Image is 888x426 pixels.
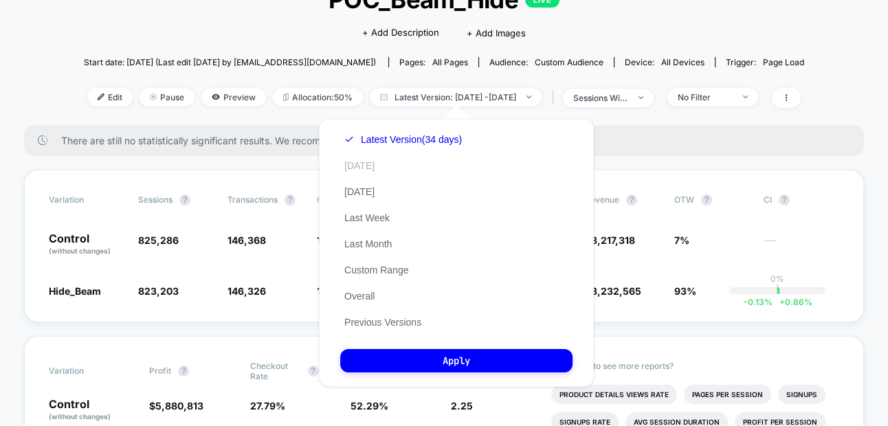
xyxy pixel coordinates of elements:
[726,57,804,67] div: Trigger:
[701,194,712,205] button: ?
[674,234,689,246] span: 7%
[548,88,563,108] span: |
[273,88,363,106] span: Allocation: 50%
[140,88,195,106] span: Pause
[49,361,124,381] span: Variation
[585,234,635,246] span: $
[340,186,379,198] button: [DATE]
[351,400,388,412] span: 52.29 %
[380,93,388,100] img: calendar
[489,57,603,67] div: Audience:
[150,93,157,100] img: end
[61,135,836,146] span: There are still no statistically significant results. We recommend waiting a few more days
[149,366,171,376] span: Profit
[340,159,379,172] button: [DATE]
[551,385,677,404] li: Product Details Views Rate
[285,194,296,205] button: ?
[178,366,189,377] button: ?
[626,194,637,205] button: ?
[179,194,190,205] button: ?
[585,285,641,297] span: $
[340,349,573,372] button: Apply
[778,385,825,404] li: Signups
[340,316,425,328] button: Previous Versions
[770,273,784,284] p: 0%
[138,285,179,297] span: 823,203
[340,238,396,250] button: Last Month
[773,297,812,307] span: 0.86 %
[138,194,173,205] span: Sessions
[49,194,124,205] span: Variation
[744,297,773,307] span: -0.13 %
[535,57,603,67] span: Custom Audience
[49,285,101,297] span: Hide_Beam
[362,26,439,40] span: + Add Description
[340,212,394,224] button: Last Week
[98,93,104,100] img: edit
[764,194,839,205] span: CI
[684,385,771,404] li: Pages Per Session
[678,92,733,102] div: No Filter
[763,57,804,67] span: Page Load
[614,57,715,67] span: Device:
[451,400,473,412] span: 2.25
[674,285,696,297] span: 93%
[639,96,643,99] img: end
[743,96,748,98] img: end
[49,412,111,421] span: (without changes)
[283,93,289,101] img: rebalance
[340,133,466,146] button: Latest Version(34 days)
[201,88,266,106] span: Preview
[399,57,468,67] div: Pages:
[87,88,133,106] span: Edit
[340,290,379,302] button: Overall
[155,400,203,412] span: 5,880,813
[551,361,839,371] p: Would like to see more reports?
[49,233,124,256] p: Control
[764,236,839,256] span: ---
[49,247,111,255] span: (without changes)
[591,285,641,297] span: 8,232,565
[661,57,704,67] span: all devices
[467,27,526,38] span: + Add Images
[49,399,135,422] p: Control
[674,194,750,205] span: OTW
[370,88,542,106] span: Latest Version: [DATE] - [DATE]
[432,57,468,67] span: all pages
[250,400,285,412] span: 27.79 %
[138,234,179,246] span: 825,286
[776,284,779,294] p: |
[250,361,301,381] span: Checkout Rate
[340,264,412,276] button: Custom Range
[779,194,790,205] button: ?
[779,297,785,307] span: +
[526,96,531,98] img: end
[591,234,635,246] span: 8,217,318
[84,57,376,67] span: Start date: [DATE] (Last edit [DATE] by [EMAIL_ADDRESS][DOMAIN_NAME])
[573,93,628,103] div: sessions with impression
[227,285,266,297] span: 146,326
[227,194,278,205] span: Transactions
[227,234,266,246] span: 146,368
[149,400,203,412] span: $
